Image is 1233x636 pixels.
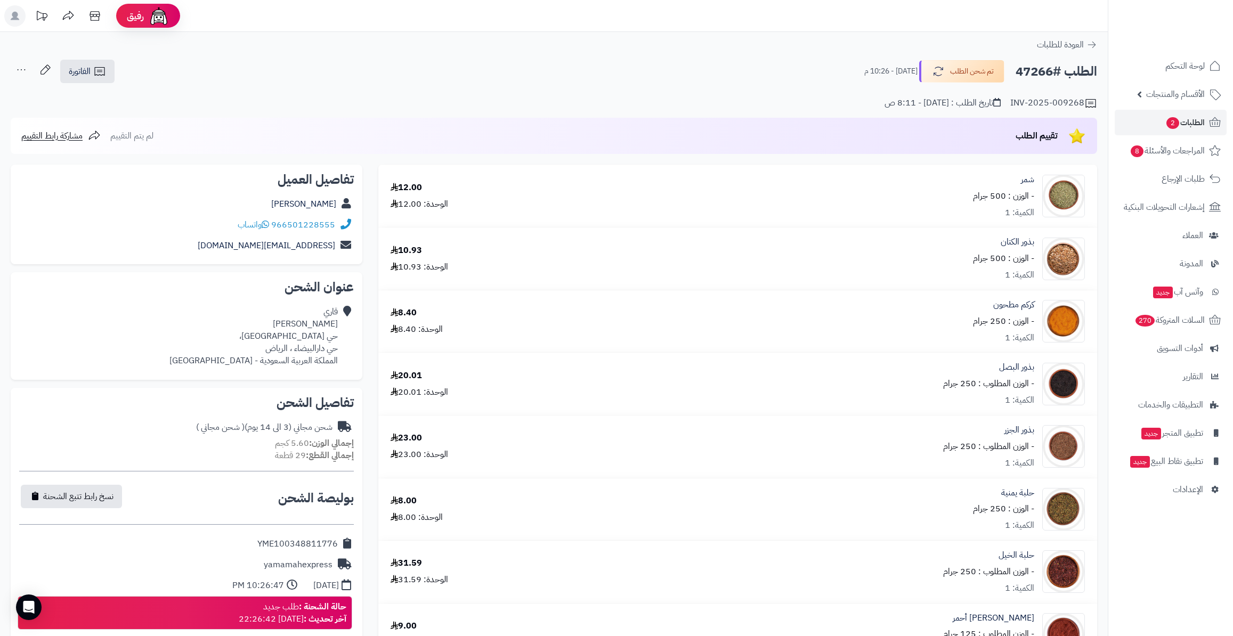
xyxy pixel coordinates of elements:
a: كركم مطحون [993,299,1034,311]
a: تحديثات المنصة [28,5,55,29]
span: مشاركة رابط التقييم [21,129,83,142]
a: وآتس آبجديد [1115,279,1227,305]
small: - الوزن : 250 جرام [973,502,1034,515]
span: تقييم الطلب [1016,129,1058,142]
img: ai-face.png [148,5,169,27]
a: تطبيق نقاط البيعجديد [1115,449,1227,474]
span: إشعارات التحويلات البنكية [1124,200,1205,215]
div: تاريخ الطلب : [DATE] - 8:11 ص [885,97,1001,109]
span: جديد [1141,428,1161,439]
a: بذور الكتان [1001,236,1034,248]
img: 1677335760-Onion%20Seeds-90x90.jpg [1043,363,1084,405]
div: 8.00 [391,495,417,507]
span: 270 [1135,315,1155,327]
div: 12.00 [391,182,422,194]
a: طلبات الإرجاع [1115,166,1227,192]
small: 29 قطعة [275,449,354,462]
div: 23.00 [391,432,422,444]
span: جديد [1130,456,1150,468]
a: لوحة التحكم [1115,53,1227,79]
span: تطبيق المتجر [1140,426,1203,441]
a: الفاتورة [60,60,115,83]
img: 1639908786-Fenugreek%20Yamen-90x90.jpg [1043,488,1084,531]
span: العملاء [1182,228,1203,243]
span: التقارير [1183,369,1203,384]
div: yamamahexpress [264,559,332,571]
div: الوحدة: 8.40 [391,323,443,336]
strong: حالة الشحنة : [299,600,346,613]
span: لوحة التحكم [1165,59,1205,74]
strong: آخر تحديث : [304,613,346,625]
a: تطبيق المتجرجديد [1115,420,1227,446]
a: السلات المتروكة270 [1115,307,1227,333]
h2: عنوان الشحن [19,281,354,293]
div: الكمية: 1 [1005,519,1034,532]
div: الكمية: 1 [1005,332,1034,344]
a: العملاء [1115,223,1227,248]
a: بذور البصل [999,361,1034,373]
h2: الطلب #47266 [1016,61,1097,83]
a: [PERSON_NAME] [271,198,336,210]
a: بذور الجزر [1004,424,1034,436]
small: - الوزن : 250 جرام [973,315,1034,328]
a: التطبيقات والخدمات [1115,392,1227,418]
span: تطبيق نقاط البيع [1129,454,1203,469]
div: قاري [PERSON_NAME] حي [GEOGRAPHIC_DATA]، حي دارالبيضاء ، الرياض المملكة العربية السعودية - [GEOGR... [169,306,338,366]
a: الطلبات2 [1115,110,1227,135]
small: - الوزن المطلوب : 250 جرام [943,377,1034,390]
div: الكمية: 1 [1005,207,1034,219]
span: السلات المتروكة [1134,313,1205,328]
a: المراجعات والأسئلة8 [1115,138,1227,164]
a: 966501228555 [271,218,335,231]
div: 8.40 [391,307,417,319]
a: شمر [1021,174,1034,186]
h2: تفاصيل العميل [19,173,354,186]
span: العودة للطلبات [1037,38,1084,51]
span: الطلبات [1165,115,1205,130]
button: نسخ رابط تتبع الشحنة [21,485,122,508]
div: 10:26:47 PM [232,580,284,592]
span: وآتس آب [1152,284,1203,299]
span: الأقسام والمنتجات [1146,87,1205,102]
span: أدوات التسويق [1157,341,1203,356]
div: الوحدة: 23.00 [391,449,448,461]
a: واتساب [238,218,269,231]
a: الإعدادات [1115,477,1227,502]
span: ( شحن مجاني ) [196,421,245,434]
a: مشاركة رابط التقييم [21,129,101,142]
a: حلبة يمنية [1001,487,1034,499]
small: - الوزن : 500 جرام [973,190,1034,202]
div: INV-2025-009268 [1010,97,1097,110]
img: 1628193890-Fennel-90x90.jpg [1043,175,1084,217]
span: الإعدادات [1173,482,1203,497]
span: المدونة [1180,256,1203,271]
a: إشعارات التحويلات البنكية [1115,194,1227,220]
img: 1639894895-Turmeric%20Powder%202-90x90.jpg [1043,300,1084,343]
small: - الوزن المطلوب : 250 جرام [943,440,1034,453]
a: المدونة [1115,251,1227,276]
strong: إجمالي القطع: [306,449,354,462]
span: رفيق [127,10,144,22]
img: 1633580797-Carrot%20Seeds-90x90.jpg [1043,425,1084,468]
h2: تفاصيل الشحن [19,396,354,409]
a: العودة للطلبات [1037,38,1097,51]
a: حلبة الخيل [999,549,1034,561]
img: logo-2.png [1161,26,1223,48]
div: [DATE] [313,580,339,592]
small: 5.60 كجم [275,437,354,450]
small: - الوزن : 500 جرام [973,252,1034,265]
div: الكمية: 1 [1005,269,1034,281]
div: 10.93 [391,244,422,257]
a: التقارير [1115,364,1227,389]
div: الوحدة: 12.00 [391,198,448,210]
img: 1628249871-Flax%20Seeds-90x90.jpg [1043,238,1084,280]
small: - الوزن المطلوب : 250 جرام [943,565,1034,578]
span: 8 [1131,145,1143,157]
span: التطبيقات والخدمات [1138,397,1203,412]
span: نسخ رابط تتبع الشحنة [43,490,113,503]
div: شحن مجاني (3 الى 14 يوم) [196,421,332,434]
span: طلبات الإرجاع [1162,172,1205,186]
span: 2 [1166,117,1179,129]
div: 9.00 [391,620,417,632]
